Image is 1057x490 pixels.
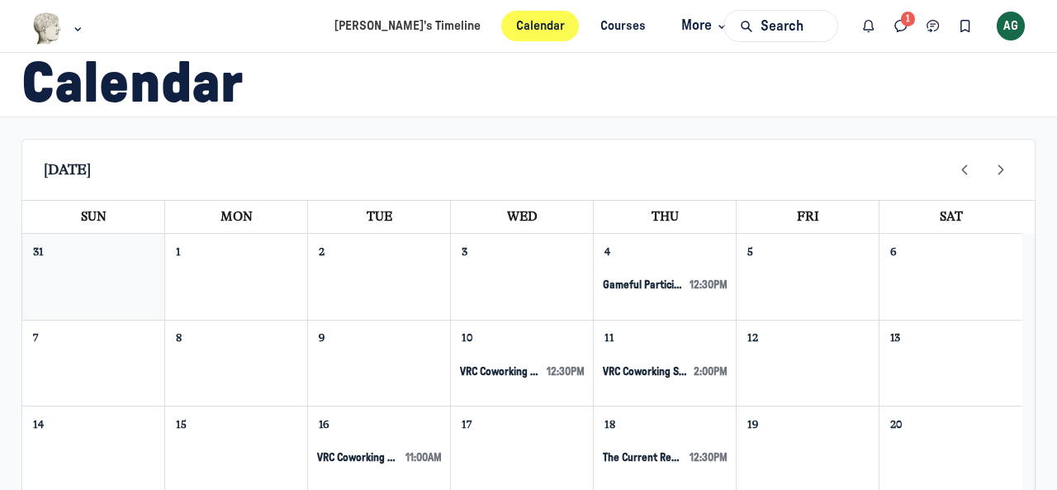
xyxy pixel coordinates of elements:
[453,365,591,379] button: Event Details
[690,278,728,293] span: 12:30pm
[594,234,737,320] td: September 4, 2025
[953,157,978,182] button: Prev
[997,12,1026,40] button: User menu options
[458,327,476,348] a: September 10, 2025
[887,327,903,348] a: September 13, 2025
[30,414,47,435] a: September 14, 2025
[310,451,448,465] button: Event Details
[586,11,661,41] a: Courses
[694,365,728,379] span: 2:00pm
[451,234,594,320] td: September 3, 2025
[744,327,761,348] a: September 12, 2025
[887,241,899,262] a: September 6, 2025
[601,327,618,348] a: September 11, 2025
[405,451,442,465] span: 11:00am
[997,12,1026,40] div: AG
[317,451,398,465] span: VRC Coworking Session
[315,414,332,435] a: September 16, 2025
[315,241,328,262] a: September 2, 2025
[22,320,165,407] td: September 7, 2025
[21,50,1021,119] h1: Calendar
[794,201,822,233] a: Friday
[32,12,63,45] img: Museums as Progress logo
[594,320,737,407] td: September 11, 2025
[648,201,682,233] a: Thursday
[165,234,308,320] td: September 1, 2025
[315,327,328,348] a: September 9, 2025
[853,10,885,42] button: Notifications
[451,320,594,407] td: September 10, 2025
[603,278,682,293] span: Gameful Participation + Putting Together the Pieces of Playful Engagement [Designing for Playful ...
[320,11,495,41] a: [PERSON_NAME]’s Timeline
[603,451,682,465] span: The Current Reality: Reframing Museum Value [VAI Session 1]
[595,365,734,379] button: Event Details
[217,201,256,233] a: Monday
[173,241,184,262] a: September 1, 2025
[601,241,614,262] a: September 4, 2025
[879,234,1022,320] td: September 6, 2025
[173,327,185,348] a: September 8, 2025
[22,234,165,320] td: August 31, 2025
[681,15,730,37] span: More
[501,11,579,41] a: Calendar
[737,320,879,407] td: September 12, 2025
[690,451,728,465] span: 12:30pm
[667,11,737,41] button: More
[887,414,905,435] a: September 20, 2025
[988,157,1013,182] button: Next
[723,10,837,42] button: Search
[547,365,585,379] span: 12:30pm
[879,320,1022,407] td: September 13, 2025
[165,320,308,407] td: September 8, 2025
[744,414,761,435] a: September 19, 2025
[595,451,734,465] button: Event Details
[44,161,91,179] span: [DATE]
[458,241,471,262] a: September 3, 2025
[949,10,981,42] button: Bookmarks
[885,10,917,42] button: Direct messages
[460,365,539,379] span: VRC Coworking Session
[603,365,686,379] span: VRC Coworking Session
[744,241,756,262] a: September 5, 2025
[737,234,879,320] td: September 5, 2025
[936,201,966,233] a: Saturday
[308,234,451,320] td: September 2, 2025
[363,201,396,233] a: Tuesday
[173,414,190,435] a: September 15, 2025
[32,11,86,46] button: Museums as Progress logo
[308,320,451,407] td: September 9, 2025
[595,278,734,293] button: Event Details
[30,327,41,348] a: September 7, 2025
[458,414,475,435] a: September 17, 2025
[504,201,541,233] a: Wednesday
[917,10,950,42] button: Chat threads
[30,241,47,262] a: August 31, 2025
[78,201,110,233] a: Sunday
[601,414,619,435] a: September 18, 2025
